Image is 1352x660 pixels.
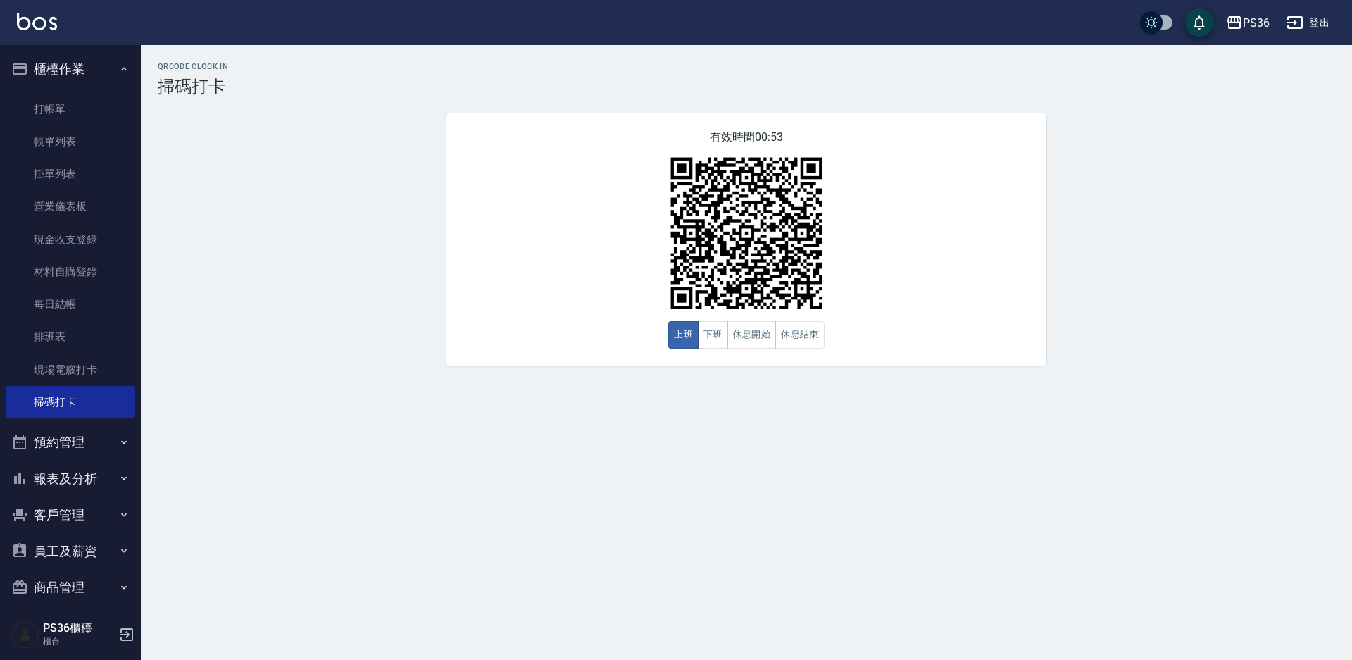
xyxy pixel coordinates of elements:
[43,635,115,648] p: 櫃台
[6,51,135,87] button: 櫃檯作業
[668,321,699,349] button: 上班
[775,321,825,349] button: 休息結束
[1185,8,1213,37] button: save
[43,621,115,635] h5: PS36櫃檯
[698,321,728,349] button: 下班
[6,288,135,320] a: 每日結帳
[6,320,135,353] a: 排班表
[6,93,135,125] a: 打帳單
[6,125,135,158] a: 帳單列表
[727,321,777,349] button: 休息開始
[6,386,135,418] a: 掃碼打卡
[158,77,1335,96] h3: 掃碼打卡
[6,533,135,570] button: 員工及薪資
[6,569,135,606] button: 商品管理
[1281,10,1335,36] button: 登出
[6,497,135,533] button: 客戶管理
[6,256,135,288] a: 材料自購登錄
[6,606,135,642] button: 資料設定
[1243,14,1270,32] div: PS36
[6,190,135,223] a: 營業儀表板
[6,354,135,386] a: 現場電腦打卡
[17,13,57,30] img: Logo
[6,424,135,461] button: 預約管理
[446,113,1046,366] div: 有效時間 00:53
[11,621,39,649] img: Person
[6,223,135,256] a: 現金收支登錄
[6,461,135,497] button: 報表及分析
[6,158,135,190] a: 掛單列表
[1220,8,1275,37] button: PS36
[158,62,1335,71] h2: QRcode Clock In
